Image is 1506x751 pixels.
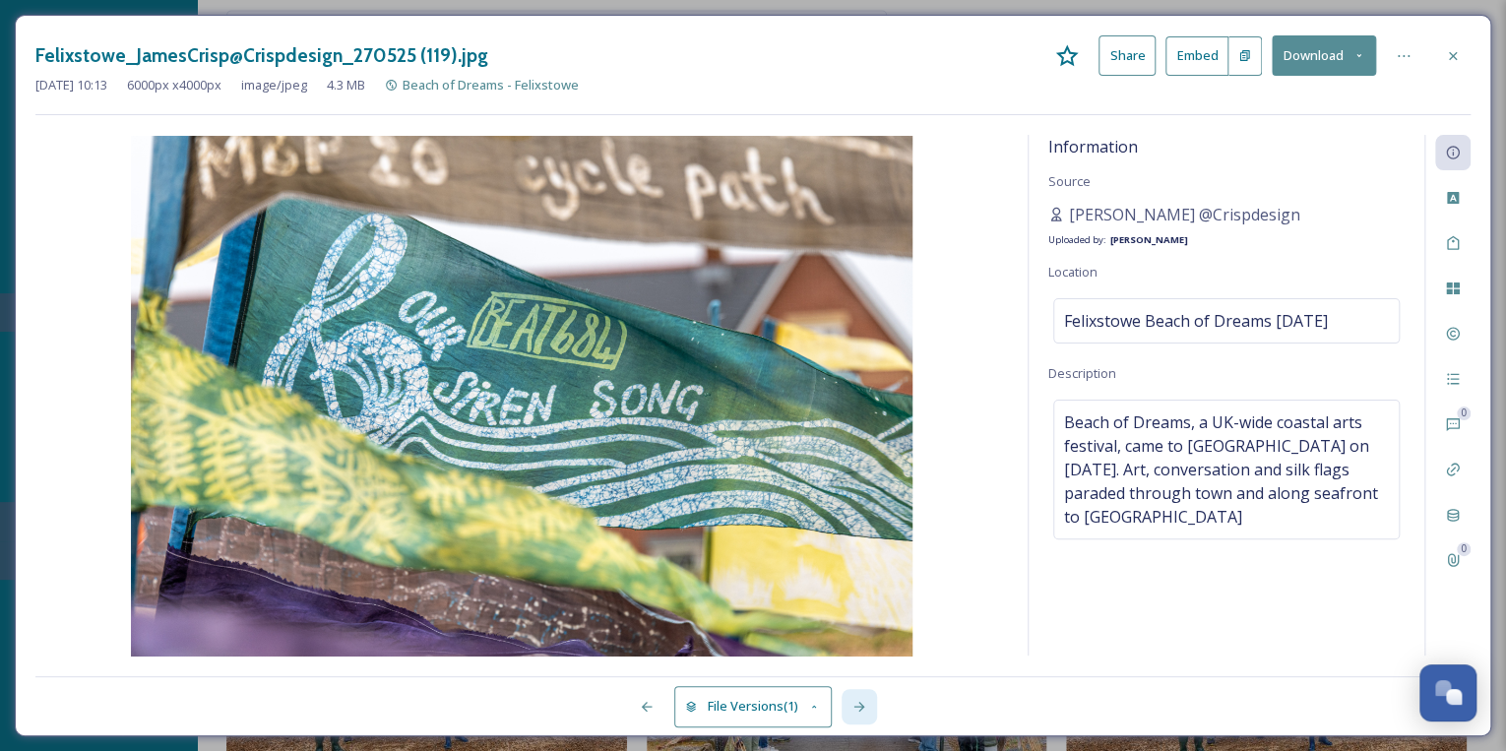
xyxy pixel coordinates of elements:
button: Download [1272,35,1376,76]
span: Location [1048,263,1098,281]
button: Share [1098,35,1156,76]
span: Uploaded by: [1048,233,1106,246]
span: Information [1048,136,1138,157]
h3: Felixstowe_JamesCrisp@Crispdesign_270525 (119).jpg [35,41,488,70]
span: Beach of Dreams - Felixstowe [403,76,579,94]
span: Beach of Dreams, a UK-wide coastal arts festival, came to [GEOGRAPHIC_DATA] on [DATE]. Art, conve... [1064,410,1389,529]
span: [DATE] 10:13 [35,76,107,94]
span: Source [1048,172,1091,190]
div: 0 [1457,542,1471,556]
span: image/jpeg [241,76,307,94]
span: 4.3 MB [327,76,365,94]
span: [PERSON_NAME] @Crispdesign [1069,203,1300,226]
strong: [PERSON_NAME] [1110,233,1188,246]
span: Description [1048,364,1116,382]
button: Open Chat [1419,664,1476,721]
button: File Versions(1) [674,686,832,726]
span: 6000 px x 4000 px [127,76,221,94]
button: Embed [1165,36,1228,76]
img: james%40crisp-design.co.uk-DSC_3940.jpg [35,136,1008,657]
span: Felixstowe Beach of Dreams [DATE] [1064,309,1328,333]
div: 0 [1457,407,1471,420]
